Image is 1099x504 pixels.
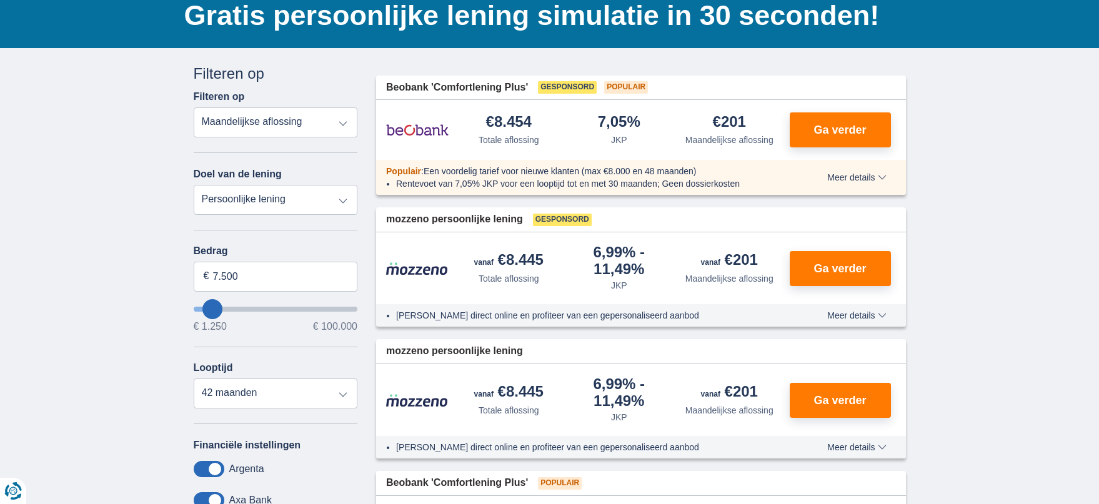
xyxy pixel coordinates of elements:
div: €201 [713,114,746,131]
label: Argenta [229,463,264,475]
span: Ga verder [813,124,866,136]
span: Ga verder [813,263,866,274]
div: €201 [701,252,758,270]
div: Totale aflossing [479,134,539,146]
span: mozzeno persoonlijke lening [386,344,523,358]
button: Ga verder [790,251,891,286]
span: Populair [604,81,648,94]
img: product.pl.alt Beobank [386,114,449,146]
span: Een voordelig tarief voor nieuwe klanten (max €8.000 en 48 maanden) [424,166,697,176]
img: product.pl.alt Mozzeno [386,262,449,275]
div: Maandelijkse aflossing [685,134,773,146]
div: €8.454 [486,114,532,131]
div: 7,05% [598,114,640,131]
span: Meer details [827,311,886,320]
label: Doel van de lening [194,169,282,180]
label: Looptijd [194,362,233,373]
span: € 1.250 [194,322,227,332]
div: JKP [611,279,627,292]
label: Filteren op [194,91,245,102]
div: : [376,165,792,177]
div: Totale aflossing [479,404,539,417]
span: Meer details [827,173,886,182]
button: Ga verder [790,112,891,147]
span: Populair [386,166,421,176]
span: Beobank 'Comfortlening Plus' [386,476,528,490]
button: Meer details [818,310,895,320]
li: [PERSON_NAME] direct online en profiteer van een gepersonaliseerd aanbod [396,441,782,453]
div: €8.445 [474,384,544,402]
img: product.pl.alt Mozzeno [386,393,449,407]
div: JKP [611,411,627,423]
span: Meer details [827,443,886,452]
button: Ga verder [790,383,891,418]
button: Meer details [818,172,895,182]
span: Gesponsord [533,214,592,226]
li: [PERSON_NAME] direct online en profiteer van een gepersonaliseerd aanbod [396,309,782,322]
div: Filteren op [194,63,358,84]
span: Beobank 'Comfortlening Plus' [386,81,528,95]
div: €8.445 [474,252,544,270]
span: € 100.000 [313,322,357,332]
div: €201 [701,384,758,402]
span: Ga verder [813,395,866,406]
span: Gesponsord [538,81,597,94]
div: 6,99% [569,245,670,277]
button: Meer details [818,442,895,452]
div: Totale aflossing [479,272,539,285]
li: Rentevoet van 7,05% JKP voor een looptijd tot en met 30 maanden; Geen dossierkosten [396,177,782,190]
div: Maandelijkse aflossing [685,272,773,285]
label: Bedrag [194,245,358,257]
span: € [204,269,209,284]
div: JKP [611,134,627,146]
div: 6,99% [569,377,670,408]
span: Populair [538,477,582,490]
label: Financiële instellingen [194,440,301,451]
div: Maandelijkse aflossing [685,404,773,417]
input: wantToBorrow [194,307,358,312]
span: mozzeno persoonlijke lening [386,212,523,227]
